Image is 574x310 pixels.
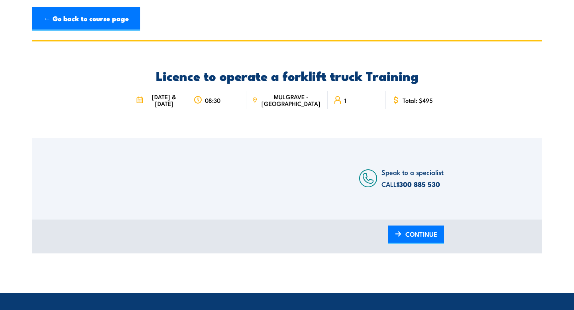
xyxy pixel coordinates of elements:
span: Total: $495 [403,97,433,104]
span: 08:30 [205,97,220,104]
span: CONTINUE [405,224,437,245]
h2: Licence to operate a forklift truck Training [130,70,444,81]
span: 1 [344,97,346,104]
a: CONTINUE [388,226,444,244]
a: 1300 885 530 [397,179,440,189]
span: Speak to a specialist CALL [381,167,444,189]
span: MULGRAVE - [GEOGRAPHIC_DATA] [260,93,322,107]
a: ← Go back to course page [32,7,140,31]
span: [DATE] & [DATE] [145,93,183,107]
